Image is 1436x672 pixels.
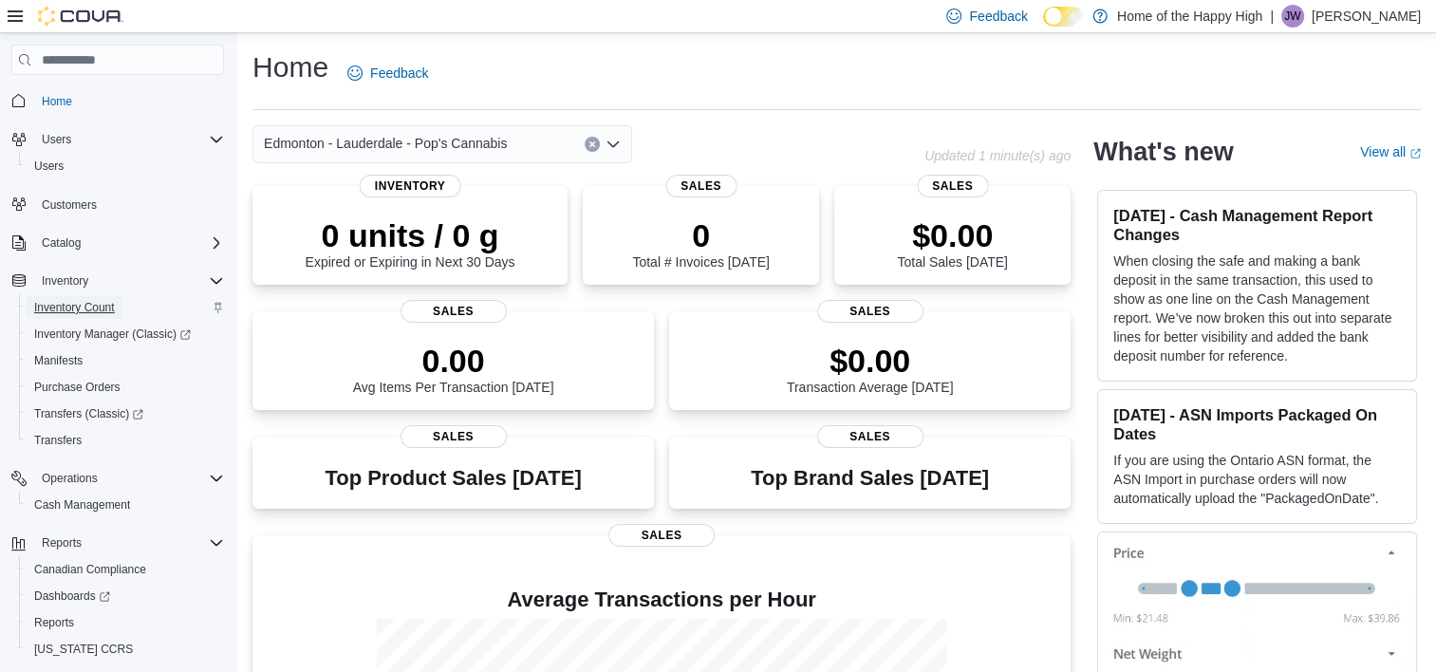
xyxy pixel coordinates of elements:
span: Feedback [969,7,1027,26]
span: Inventory Manager (Classic) [27,323,224,345]
span: Customers [42,197,97,213]
span: Reports [42,535,82,551]
span: Reports [34,532,224,554]
button: Users [19,153,232,179]
div: Total # Invoices [DATE] [632,216,769,270]
h4: Average Transactions per Hour [268,588,1055,611]
div: Jacki Willier [1281,5,1304,28]
div: Avg Items Per Transaction [DATE] [353,342,554,395]
span: Dashboards [34,588,110,604]
button: Manifests [19,347,232,374]
span: Sales [665,175,737,197]
button: Operations [4,465,232,492]
span: Inventory [34,270,224,292]
button: Cash Management [19,492,232,518]
button: Home [4,86,232,114]
span: Sales [608,524,715,547]
a: Home [34,90,80,113]
span: Inventory [360,175,461,197]
span: Cash Management [27,494,224,516]
span: Sales [917,175,988,197]
span: Users [34,128,224,151]
a: Feedback [340,54,436,92]
span: Dashboards [27,585,224,607]
h1: Home [252,48,328,86]
p: When closing the safe and making a bank deposit in the same transaction, this used to show as one... [1113,252,1401,365]
a: Reports [27,611,82,634]
span: Manifests [34,353,83,368]
a: Users [27,155,71,177]
a: Cash Management [27,494,138,516]
span: Inventory [42,273,88,289]
a: Customers [34,194,104,216]
span: Manifests [27,349,224,372]
a: Inventory Count [27,296,122,319]
input: Dark Mode [1043,7,1083,27]
button: Canadian Compliance [19,556,232,583]
div: Transaction Average [DATE] [787,342,954,395]
button: Clear input [585,137,600,152]
button: Reports [4,530,232,556]
a: Transfers (Classic) [19,401,232,427]
button: Inventory [4,268,232,294]
span: Home [34,88,224,112]
button: Reports [34,532,89,554]
a: Manifests [27,349,90,372]
span: Home [42,94,72,109]
span: Canadian Compliance [34,562,146,577]
p: $0.00 [787,342,954,380]
span: Sales [401,300,507,323]
span: Sales [817,425,923,448]
p: [PERSON_NAME] [1312,5,1421,28]
span: Purchase Orders [27,376,224,399]
p: $0.00 [897,216,1007,254]
button: Transfers [19,427,232,454]
span: Inventory Count [34,300,115,315]
a: Canadian Compliance [27,558,154,581]
a: Transfers [27,429,89,452]
a: View allExternal link [1360,144,1421,159]
span: Cash Management [34,497,130,513]
h3: [DATE] - Cash Management Report Changes [1113,206,1401,244]
span: Catalog [34,232,224,254]
button: Customers [4,191,232,218]
button: Catalog [4,230,232,256]
a: Transfers (Classic) [27,402,151,425]
img: Cova [38,7,123,26]
span: Operations [42,471,98,486]
span: Feedback [370,64,428,83]
button: Inventory Count [19,294,232,321]
span: [US_STATE] CCRS [34,642,133,657]
span: Edmonton - Lauderdale - Pop's Cannabis [264,132,507,155]
span: Catalog [42,235,81,251]
h2: What's new [1093,137,1233,167]
button: [US_STATE] CCRS [19,636,232,663]
button: Catalog [34,232,88,254]
p: If you are using the Ontario ASN format, the ASN Import in purchase orders will now automatically... [1113,451,1401,508]
div: Expired or Expiring in Next 30 Days [306,216,515,270]
span: Sales [817,300,923,323]
span: Inventory Manager (Classic) [34,327,191,342]
a: [US_STATE] CCRS [27,638,140,661]
p: 0 [632,216,769,254]
span: Transfers [27,429,224,452]
span: Canadian Compliance [27,558,224,581]
span: Reports [27,611,224,634]
button: Operations [34,467,105,490]
div: Total Sales [DATE] [897,216,1007,270]
a: Dashboards [27,585,118,607]
span: Washington CCRS [27,638,224,661]
span: Purchase Orders [34,380,121,395]
button: Purchase Orders [19,374,232,401]
button: Users [34,128,79,151]
p: 0 units / 0 g [306,216,515,254]
p: | [1270,5,1274,28]
p: Home of the Happy High [1117,5,1262,28]
button: Inventory [34,270,96,292]
h3: Top Brand Sales [DATE] [751,467,989,490]
span: Transfers (Classic) [34,406,143,421]
p: Updated 1 minute(s) ago [924,148,1071,163]
h3: [DATE] - ASN Imports Packaged On Dates [1113,405,1401,443]
span: Reports [34,615,74,630]
a: Inventory Manager (Classic) [19,321,232,347]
